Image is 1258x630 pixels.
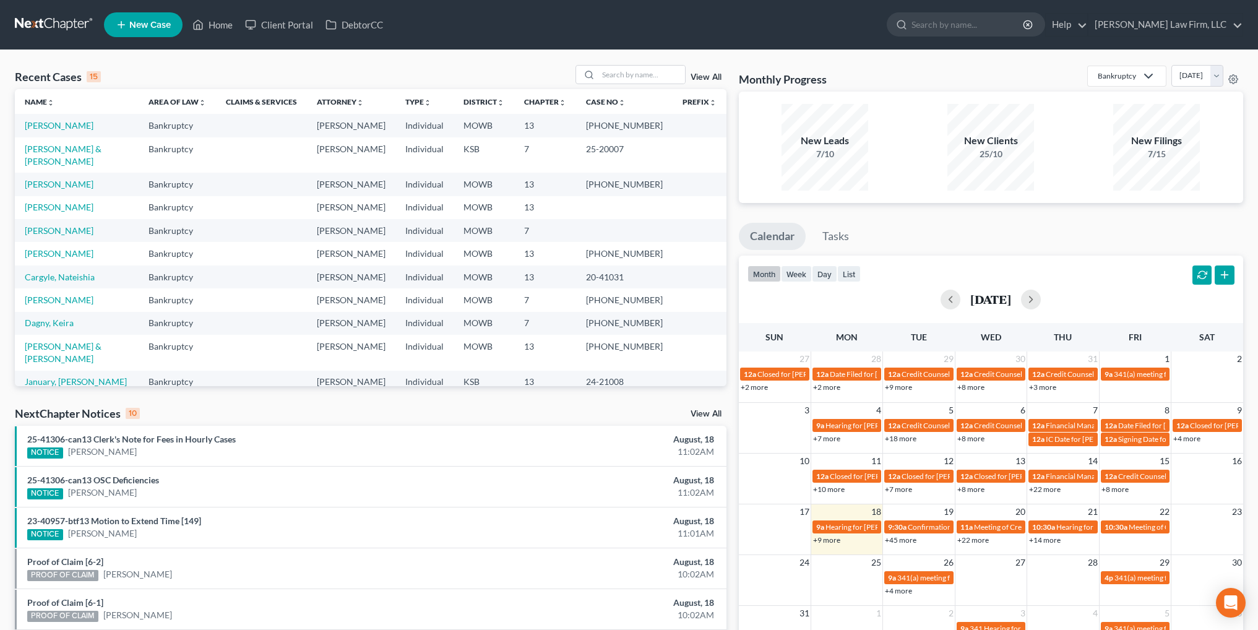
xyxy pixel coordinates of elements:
[25,295,93,305] a: [PERSON_NAME]
[576,371,673,394] td: 24-21008
[25,144,101,166] a: [PERSON_NAME] & [PERSON_NAME]
[25,225,93,236] a: [PERSON_NAME]
[798,504,811,519] span: 17
[1118,421,1221,430] span: Date Filed for [PERSON_NAME]
[307,137,395,173] td: [PERSON_NAME]
[576,242,673,265] td: [PHONE_NUMBER]
[25,202,93,212] a: [PERSON_NAME]
[902,472,994,481] span: Closed for [PERSON_NAME]
[960,522,973,532] span: 11a
[27,570,98,581] div: PROOF OF CLAIM
[957,434,984,443] a: +8 more
[87,71,101,82] div: 15
[576,173,673,196] td: [PHONE_NUMBER]
[836,332,858,342] span: Mon
[837,265,861,282] button: list
[68,446,137,458] a: [PERSON_NAME]
[830,369,1074,379] span: Date Filed for [GEOGRAPHIC_DATA][PERSON_NAME] & [PERSON_NAME]
[15,406,140,421] div: NextChapter Notices
[454,312,514,335] td: MOWB
[1054,332,1072,342] span: Thu
[618,99,626,106] i: unfold_more
[1231,555,1243,570] span: 30
[395,242,454,265] td: Individual
[1129,332,1142,342] span: Fri
[888,522,907,532] span: 9:30a
[741,382,768,392] a: +2 more
[1163,403,1171,418] span: 8
[1032,421,1045,430] span: 12a
[493,556,714,568] div: August, 18
[885,535,916,545] a: +45 more
[139,196,216,219] td: Bankruptcy
[908,522,1048,532] span: Confirmation hearing for [PERSON_NAME]
[139,288,216,311] td: Bankruptcy
[454,114,514,137] td: MOWB
[1088,14,1243,36] a: [PERSON_NAME] Law Firm, LLC
[454,173,514,196] td: MOWB
[1114,369,1233,379] span: 341(a) meeting for [PERSON_NAME]
[514,371,576,394] td: 13
[757,369,916,379] span: Closed for [PERSON_NAME] & [PERSON_NAME]
[1046,14,1087,36] a: Help
[27,488,63,499] div: NOTICE
[813,434,840,443] a: +7 more
[454,196,514,219] td: MOWB
[27,556,103,567] a: Proof of Claim [6-2]
[1014,352,1027,366] span: 30
[103,568,172,580] a: [PERSON_NAME]
[974,522,1111,532] span: Meeting of Creditors for [PERSON_NAME]
[307,242,395,265] td: [PERSON_NAME]
[25,341,101,364] a: [PERSON_NAME] & [PERSON_NAME]
[1216,588,1246,618] div: Open Intercom Messenger
[870,504,882,519] span: 18
[1118,472,1247,481] span: Credit Counseling for [PERSON_NAME]
[1158,454,1171,468] span: 15
[454,242,514,265] td: MOWB
[1236,403,1243,418] span: 9
[25,272,95,282] a: Cargyle, Nateishia
[395,371,454,394] td: Individual
[957,485,984,494] a: +8 more
[514,335,576,370] td: 13
[454,371,514,394] td: KSB
[576,114,673,137] td: [PHONE_NUMBER]
[816,472,829,481] span: 12a
[139,371,216,394] td: Bankruptcy
[798,454,811,468] span: 10
[825,421,922,430] span: Hearing for [PERSON_NAME]
[1199,332,1215,342] span: Sat
[307,196,395,219] td: [PERSON_NAME]
[216,89,307,114] th: Claims & Services
[1173,434,1200,443] a: +4 more
[493,568,714,580] div: 10:02AM
[1032,522,1055,532] span: 10:30a
[813,485,845,494] a: +10 more
[27,475,159,485] a: 25-41306-can13 OSC Deficiencies
[816,369,829,379] span: 12a
[129,20,171,30] span: New Case
[493,609,714,621] div: 10:02AM
[25,120,93,131] a: [PERSON_NAME]
[1098,71,1136,81] div: Bankruptcy
[888,421,900,430] span: 12a
[1101,485,1129,494] a: +8 more
[942,555,955,570] span: 26
[1087,555,1099,570] span: 28
[1014,555,1027,570] span: 27
[395,137,454,173] td: Individual
[514,219,576,242] td: 7
[885,485,912,494] a: +7 more
[911,332,927,342] span: Tue
[870,555,882,570] span: 25
[875,403,882,418] span: 4
[798,352,811,366] span: 27
[395,219,454,242] td: Individual
[683,97,717,106] a: Prefixunfold_more
[27,434,236,444] a: 25-41306-can13 Clerk's Note for Fees in Hourly Cases
[149,97,206,106] a: Area of Lawunfold_more
[139,219,216,242] td: Bankruptcy
[576,137,673,173] td: 25-20007
[576,335,673,370] td: [PHONE_NUMBER]
[1113,134,1200,148] div: New Filings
